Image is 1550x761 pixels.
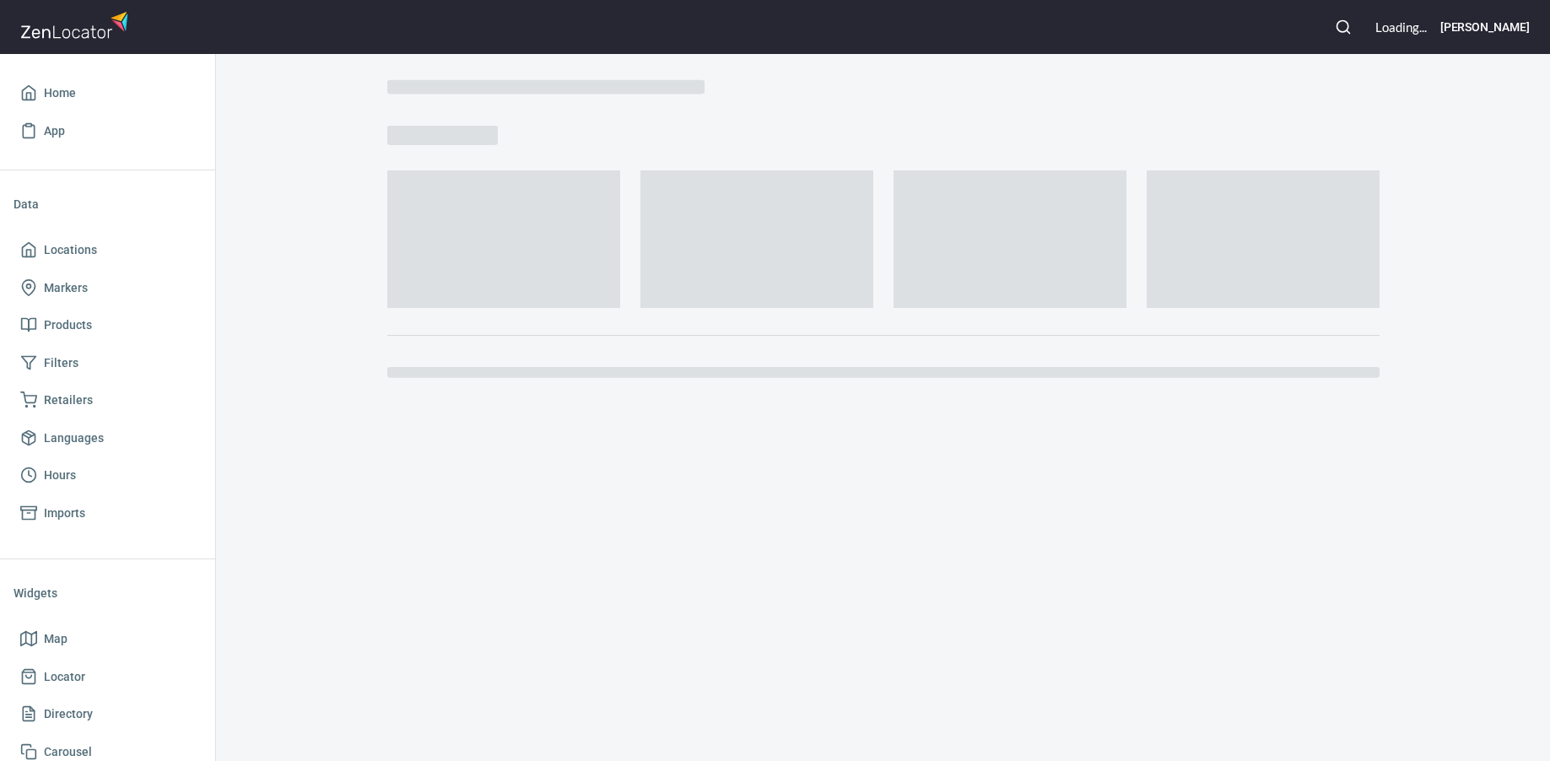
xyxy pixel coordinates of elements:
[44,667,85,688] span: Locator
[14,184,202,224] li: Data
[44,704,93,725] span: Directory
[44,629,68,650] span: Map
[14,344,202,382] a: Filters
[14,231,202,269] a: Locations
[14,573,202,613] li: Widgets
[44,240,97,261] span: Locations
[14,494,202,532] a: Imports
[1440,18,1530,36] h6: [PERSON_NAME]
[14,620,202,658] a: Map
[44,428,104,449] span: Languages
[44,390,93,411] span: Retailers
[14,306,202,344] a: Products
[44,465,76,486] span: Hours
[1325,8,1362,46] button: Search
[44,503,85,524] span: Imports
[20,7,133,43] img: zenlocator
[44,83,76,104] span: Home
[1375,19,1427,36] div: Loading...
[44,121,65,142] span: App
[14,112,202,150] a: App
[14,381,202,419] a: Retailers
[14,658,202,696] a: Locator
[14,419,202,457] a: Languages
[14,269,202,307] a: Markers
[1440,8,1530,46] button: [PERSON_NAME]
[14,695,202,733] a: Directory
[44,315,92,336] span: Products
[14,74,202,112] a: Home
[44,353,78,374] span: Filters
[44,278,88,299] span: Markers
[14,456,202,494] a: Hours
